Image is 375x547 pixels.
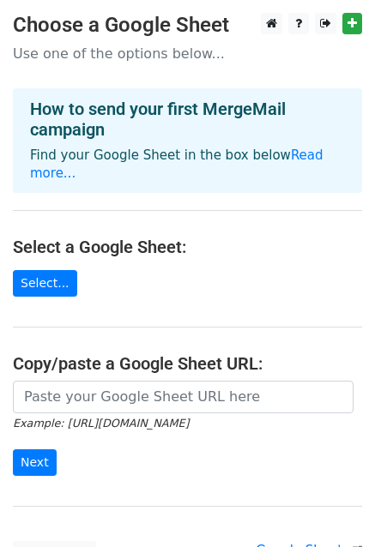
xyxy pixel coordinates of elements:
[30,147,345,183] p: Find your Google Sheet in the box below
[13,13,362,38] h3: Choose a Google Sheet
[30,147,324,181] a: Read more...
[13,237,362,257] h4: Select a Google Sheet:
[13,270,77,297] a: Select...
[30,99,345,140] h4: How to send your first MergeMail campaign
[13,449,57,476] input: Next
[13,45,362,63] p: Use one of the options below...
[13,381,354,413] input: Paste your Google Sheet URL here
[13,417,189,430] small: Example: [URL][DOMAIN_NAME]
[13,353,362,374] h4: Copy/paste a Google Sheet URL:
